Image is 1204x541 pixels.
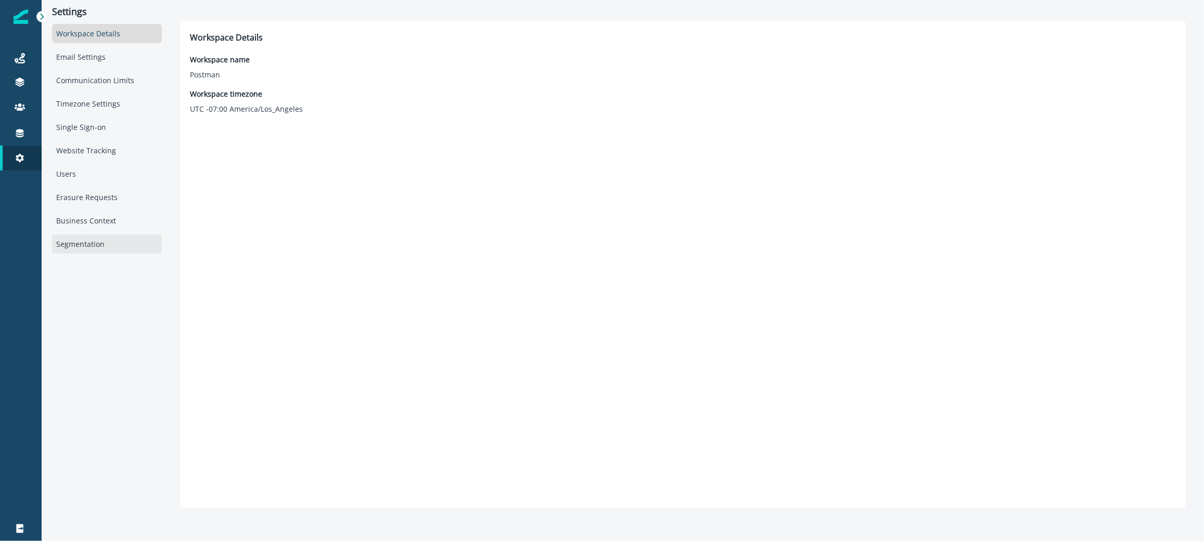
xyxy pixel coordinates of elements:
div: Single Sign-on [52,117,162,137]
p: Postman [190,69,250,80]
div: Segmentation [52,234,162,254]
div: Users [52,164,162,183]
div: Business Context [52,211,162,230]
div: Communication Limits [52,71,162,90]
div: Erasure Requests [52,188,162,207]
p: Settings [52,6,162,18]
div: Email Settings [52,47,162,67]
div: Timezone Settings [52,94,162,113]
div: Workspace Details [52,24,162,43]
p: UTC -07:00 America/Los_Angeles [190,103,303,114]
p: Workspace timezone [190,88,303,99]
p: Workspace name [190,54,250,65]
div: Website Tracking [52,141,162,160]
p: Workspace Details [190,31,1175,44]
img: Inflection [14,9,28,24]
